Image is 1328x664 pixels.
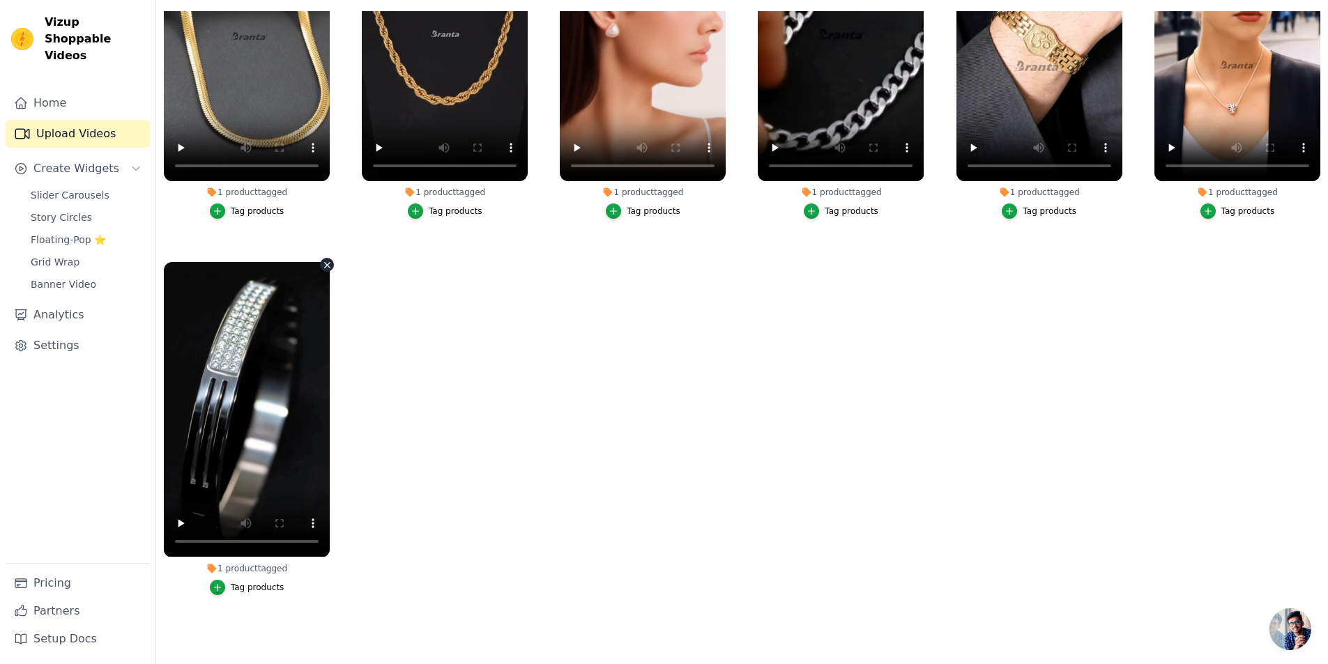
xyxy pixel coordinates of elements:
a: Upload Videos [6,120,150,148]
a: Floating-Pop ⭐ [22,230,150,249]
div: 1 product tagged [362,187,528,198]
div: 1 product tagged [560,187,726,198]
a: Pricing [6,569,150,597]
button: Tag products [606,203,680,219]
button: Tag products [1002,203,1076,219]
div: 1 product tagged [956,187,1122,198]
a: Setup Docs [6,625,150,653]
button: Tag products [408,203,482,219]
img: Vizup [11,28,33,50]
button: Tag products [210,203,284,219]
div: Tag products [1221,206,1275,217]
a: Banner Video [22,275,150,294]
button: Video Delete [320,258,334,272]
div: Tag products [1023,206,1076,217]
div: Tag products [231,582,284,593]
span: Create Widgets [33,160,119,177]
div: Tag products [429,206,482,217]
div: 1 product tagged [758,187,924,198]
a: Open chat [1269,608,1311,650]
span: Slider Carousels [31,188,109,202]
a: Grid Wrap [22,252,150,272]
a: Story Circles [22,208,150,227]
a: Partners [6,597,150,625]
a: Home [6,89,150,117]
div: 1 product tagged [164,187,330,198]
a: Settings [6,332,150,360]
span: Banner Video [31,277,96,291]
button: Tag products [210,580,284,595]
a: Slider Carousels [22,185,150,205]
span: Story Circles [31,210,92,224]
a: Analytics [6,301,150,329]
span: Grid Wrap [31,255,79,269]
div: Tag products [231,206,284,217]
button: Tag products [804,203,878,219]
span: Vizup Shoppable Videos [45,14,144,64]
div: 1 product tagged [164,563,330,574]
span: Floating-Pop ⭐ [31,233,106,247]
button: Create Widgets [6,155,150,183]
div: Tag products [825,206,878,217]
div: Tag products [627,206,680,217]
div: 1 product tagged [1154,187,1320,198]
button: Tag products [1200,203,1275,219]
